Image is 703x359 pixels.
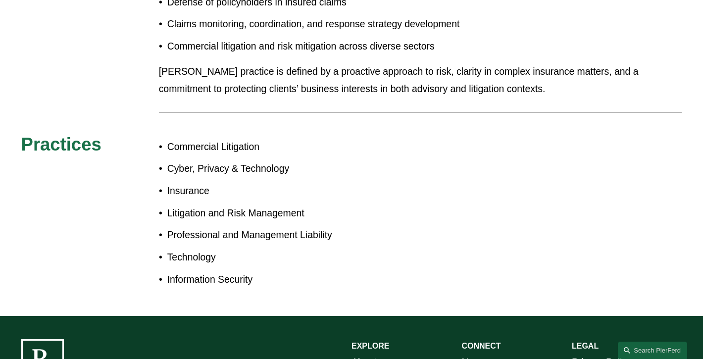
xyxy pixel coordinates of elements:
[167,160,351,177] p: Cyber, Privacy & Technology
[461,342,501,350] strong: CONNECT
[167,226,351,244] p: Professional and Management Liability
[167,138,351,155] p: Commercial Litigation
[167,15,682,33] p: Claims monitoring, coordination, and response strategy development
[159,63,682,98] p: [PERSON_NAME] practice is defined by a proactive approach to risk, clarity in complex insurance m...
[167,205,351,222] p: Litigation and Risk Management
[21,134,101,154] span: Practices
[572,342,599,350] strong: LEGAL
[167,38,682,55] p: Commercial litigation and risk mitigation across diverse sectors
[351,342,389,350] strong: EXPLORE
[167,271,351,288] p: Information Security
[167,249,351,266] p: Technology
[167,182,351,200] p: Insurance
[618,342,687,359] a: Search this site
